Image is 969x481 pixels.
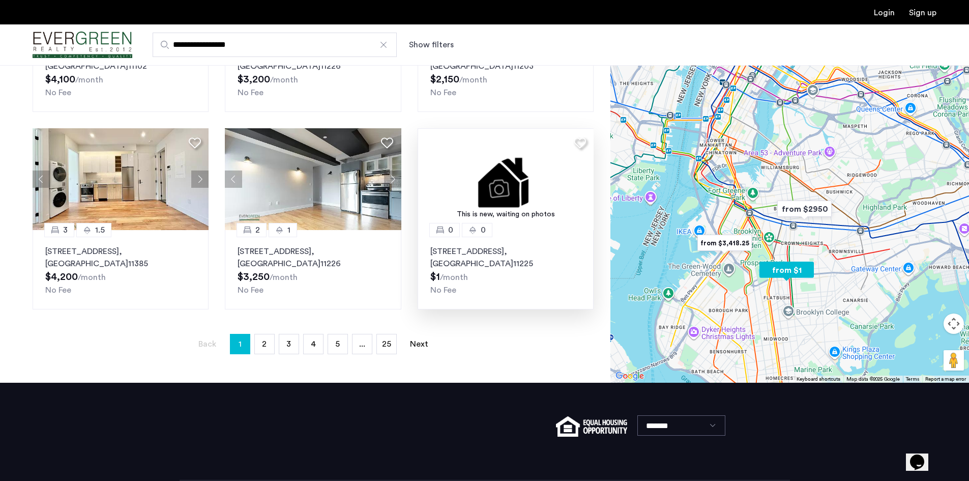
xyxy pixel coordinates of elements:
span: $3,250 [238,272,270,282]
span: No Fee [430,89,456,97]
span: No Fee [45,89,71,97]
span: 4 [311,340,316,348]
a: 21[STREET_ADDRESS], [GEOGRAPHIC_DATA]11102No Fee [33,33,209,112]
span: 0 [448,224,453,236]
a: Report a map error [925,376,966,383]
span: $3,200 [238,74,270,84]
button: Drag Pegman onto the map to open Street View [944,350,964,371]
sub: /month [270,76,298,84]
a: 22[STREET_ADDRESS], [GEOGRAPHIC_DATA]11226No Fee [225,33,401,112]
sub: /month [75,76,103,84]
button: Keyboard shortcuts [797,376,840,383]
span: No Fee [430,286,456,294]
a: 21[STREET_ADDRESS], [GEOGRAPHIC_DATA]11226No Fee [225,230,401,309]
sub: /month [78,273,106,281]
div: from $3,418.25 [693,232,756,254]
a: Cazamio Logo [33,26,132,64]
p: [STREET_ADDRESS] 11226 [238,245,388,270]
span: Back [198,340,216,348]
span: $2,150 [430,74,459,84]
span: No Fee [45,286,71,294]
span: 1 [287,224,290,236]
button: Next apartment [191,171,209,188]
span: $1 [430,272,440,282]
span: No Fee [238,286,263,294]
a: Next [409,334,429,354]
a: Open this area in Google Maps (opens a new window) [613,370,647,383]
a: Registration [909,9,936,17]
button: Next apartment [384,171,401,188]
a: Login [874,9,895,17]
span: 25 [382,340,391,348]
sub: /month [459,76,487,84]
input: Apartment Search [153,33,397,57]
span: 1 [239,336,242,352]
span: No Fee [238,89,263,97]
span: $4,100 [45,74,75,84]
iframe: chat widget [906,440,938,471]
span: 3 [63,224,68,236]
img: 1999_638606367151593945.jpeg [33,128,209,230]
div: This is new, waiting on photos [423,209,589,220]
span: Map data ©2025 Google [846,377,900,382]
span: $4,200 [45,272,78,282]
img: 1.gif [418,128,594,230]
p: [STREET_ADDRESS] 11225 [430,245,581,270]
span: 3 [286,340,291,348]
img: logo [33,26,132,64]
img: Google [613,370,647,383]
span: 0 [481,224,486,236]
sub: /month [440,273,468,281]
nav: Pagination [33,334,594,354]
a: Terms (opens in new tab) [906,376,919,383]
button: Previous apartment [33,171,50,188]
span: 5 [335,340,340,348]
span: 2 [255,224,260,236]
img: equal-housing.png [556,416,627,437]
img: 218_638509545598484653.jpeg [225,128,401,230]
sub: /month [270,273,298,281]
div: from $2950 [773,197,836,220]
span: ... [359,340,365,348]
span: 2 [262,340,267,348]
a: 31.5[STREET_ADDRESS], [GEOGRAPHIC_DATA]11385No Fee [33,230,209,309]
button: Show or hide filters [409,39,454,51]
a: 00[STREET_ADDRESS], [GEOGRAPHIC_DATA]11225No Fee [418,230,594,309]
a: 01[STREET_ADDRESS][US_STATE], [GEOGRAPHIC_DATA]11203No Fee [418,33,594,112]
select: Language select [637,415,725,436]
div: from $1 [755,259,818,281]
button: Previous apartment [225,171,242,188]
p: [STREET_ADDRESS] 11385 [45,245,196,270]
span: 1.5 [95,224,105,236]
button: Map camera controls [944,314,964,334]
a: This is new, waiting on photos [418,128,594,230]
